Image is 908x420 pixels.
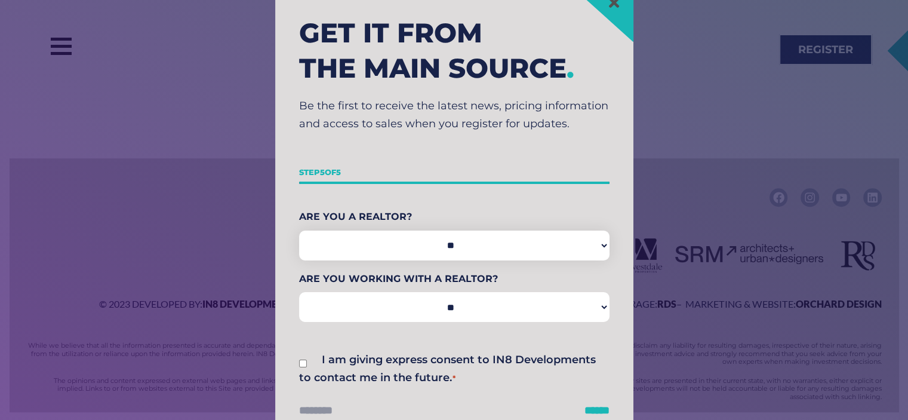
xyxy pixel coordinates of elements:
[299,208,610,226] label: Are You A Realtor?
[299,269,610,287] label: Are You Working With A Realtor?
[299,164,610,182] p: Step of
[299,97,610,133] p: Be the first to receive the latest news, pricing information and access to sales when you registe...
[299,16,610,85] h2: Get it from the main source
[320,167,325,177] span: 5
[567,51,574,84] span: .
[336,167,341,177] span: 5
[299,353,596,384] label: I am giving express consent to IN8 Developments to contact me in the future.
